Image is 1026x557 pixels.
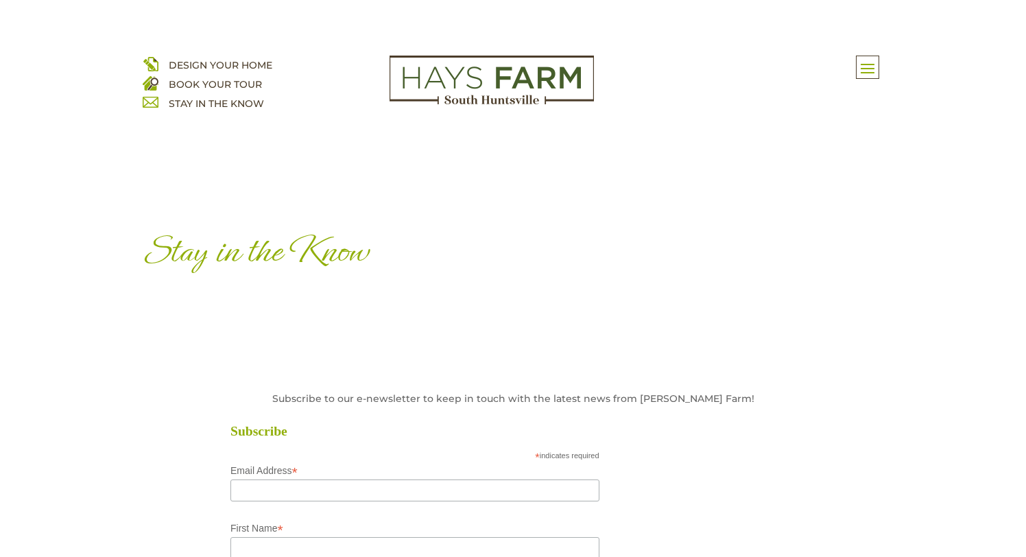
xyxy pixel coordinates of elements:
p: Subscribe to our e-newsletter to keep in touch with the latest news from [PERSON_NAME] Farm! [217,389,809,408]
img: design your home [143,56,158,71]
a: hays farm homes huntsville development [390,95,594,108]
a: BOOK YOUR TOUR [169,78,262,91]
h2: Subscribe [230,425,615,438]
label: First Name [230,519,599,535]
img: Logo [390,56,594,105]
a: STAY IN THE KNOW [169,97,264,110]
a: DESIGN YOUR HOME [169,59,272,71]
label: Email Address [230,461,599,477]
img: book your home tour [143,75,158,91]
h1: Stay in the Know [143,230,883,278]
div: indicates required [230,448,599,461]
